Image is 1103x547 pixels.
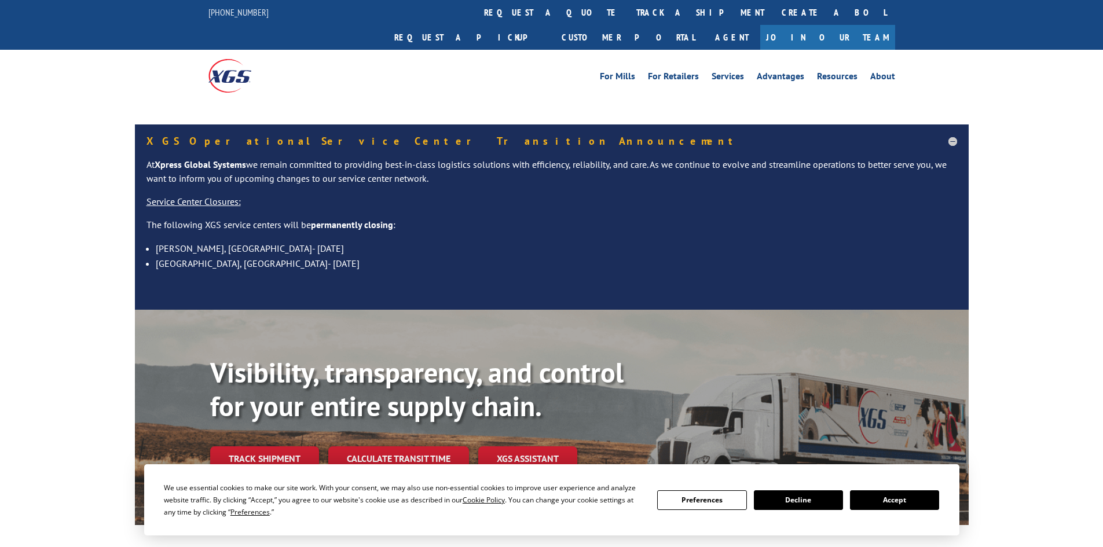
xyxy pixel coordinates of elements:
li: [PERSON_NAME], [GEOGRAPHIC_DATA]- [DATE] [156,241,957,256]
span: Preferences [230,507,270,517]
h5: XGS Operational Service Center Transition Announcement [146,136,957,146]
a: Calculate transit time [328,446,469,471]
a: Request a pickup [386,25,553,50]
p: At we remain committed to providing best-in-class logistics solutions with efficiency, reliabilit... [146,158,957,195]
a: Track shipment [210,446,319,471]
strong: permanently closing [311,219,393,230]
button: Accept [850,490,939,510]
a: Advantages [757,72,804,85]
div: We use essential cookies to make our site work. With your consent, we may also use non-essential ... [164,482,643,518]
u: Service Center Closures: [146,196,241,207]
b: Visibility, transparency, and control for your entire supply chain. [210,354,624,424]
a: XGS ASSISTANT [478,446,577,471]
a: Agent [703,25,760,50]
a: Resources [817,72,858,85]
a: Customer Portal [553,25,703,50]
button: Decline [754,490,843,510]
a: [PHONE_NUMBER] [208,6,269,18]
a: Services [712,72,744,85]
button: Preferences [657,490,746,510]
span: Cookie Policy [463,495,505,505]
a: Join Our Team [760,25,895,50]
a: About [870,72,895,85]
strong: Xpress Global Systems [155,159,246,170]
div: Cookie Consent Prompt [144,464,959,535]
p: The following XGS service centers will be : [146,218,957,241]
a: For Mills [600,72,635,85]
li: [GEOGRAPHIC_DATA], [GEOGRAPHIC_DATA]- [DATE] [156,256,957,271]
a: For Retailers [648,72,699,85]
